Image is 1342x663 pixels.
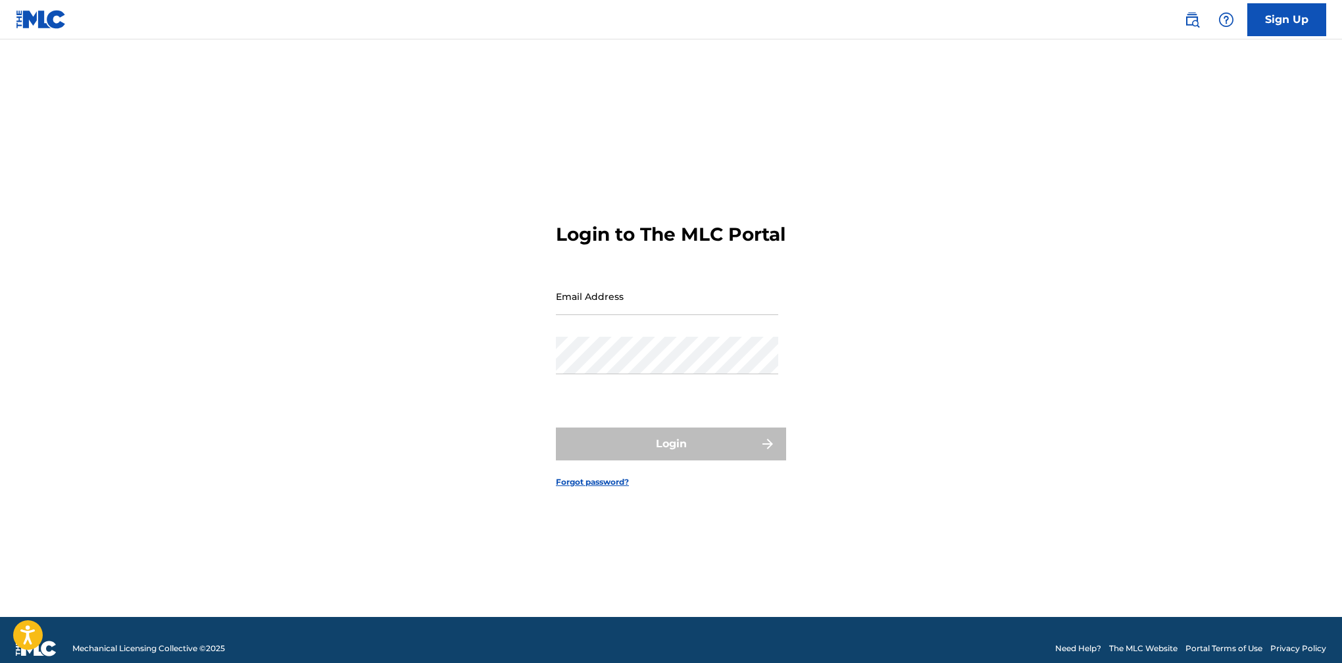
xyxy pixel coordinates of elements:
a: Public Search [1179,7,1205,33]
a: Portal Terms of Use [1185,643,1262,654]
img: help [1218,12,1234,28]
a: Forgot password? [556,476,629,488]
div: Help [1213,7,1239,33]
img: MLC Logo [16,10,66,29]
a: Need Help? [1055,643,1101,654]
span: Mechanical Licensing Collective © 2025 [72,643,225,654]
a: Privacy Policy [1270,643,1326,654]
a: The MLC Website [1109,643,1178,654]
a: Sign Up [1247,3,1326,36]
img: search [1184,12,1200,28]
img: logo [16,641,57,656]
h3: Login to The MLC Portal [556,223,785,246]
